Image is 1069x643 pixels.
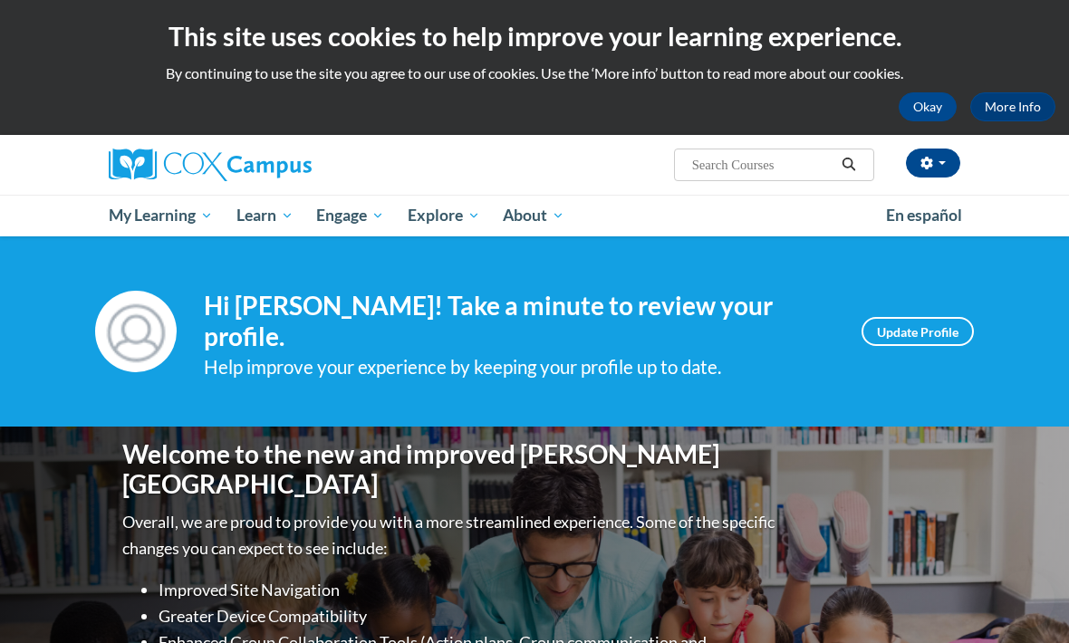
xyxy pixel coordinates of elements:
[503,205,564,226] span: About
[408,205,480,226] span: Explore
[906,149,960,178] button: Account Settings
[122,439,779,500] h1: Welcome to the new and improved [PERSON_NAME][GEOGRAPHIC_DATA]
[835,154,862,176] button: Search
[316,205,384,226] span: Engage
[14,18,1055,54] h2: This site uses cookies to help improve your learning experience.
[159,577,779,603] li: Improved Site Navigation
[970,92,1055,121] a: More Info
[886,206,962,225] span: En español
[690,154,835,176] input: Search Courses
[236,205,294,226] span: Learn
[862,317,974,346] a: Update Profile
[109,149,374,181] a: Cox Campus
[95,195,974,236] div: Main menu
[109,149,312,181] img: Cox Campus
[396,195,492,236] a: Explore
[492,195,577,236] a: About
[14,63,1055,83] p: By continuing to use the site you agree to our use of cookies. Use the ‘More info’ button to read...
[159,603,779,629] li: Greater Device Compatibility
[109,205,213,226] span: My Learning
[899,92,957,121] button: Okay
[95,291,177,372] img: Profile Image
[204,352,834,382] div: Help improve your experience by keeping your profile up to date.
[874,197,974,235] a: En español
[997,571,1055,629] iframe: Button to launch messaging window
[304,195,396,236] a: Engage
[97,195,225,236] a: My Learning
[225,195,305,236] a: Learn
[204,291,834,351] h4: Hi [PERSON_NAME]! Take a minute to review your profile.
[122,509,779,561] p: Overall, we are proud to provide you with a more streamlined experience. Some of the specific cha...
